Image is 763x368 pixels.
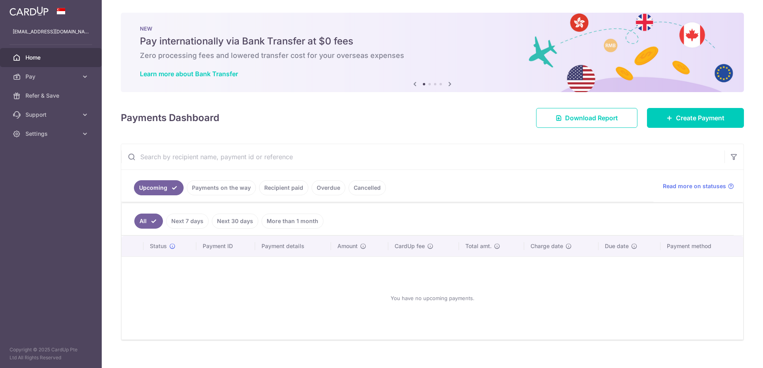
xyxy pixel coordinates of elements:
a: More than 1 month [261,214,323,229]
h4: Payments Dashboard [121,111,219,125]
a: Upcoming [134,180,184,195]
a: All [134,214,163,229]
span: Due date [605,242,629,250]
p: NEW [140,25,725,32]
th: Payment ID [196,236,255,256]
a: Payments on the way [187,180,256,195]
span: Charge date [531,242,563,250]
a: Next 7 days [166,214,209,229]
img: Bank transfer banner [121,13,744,92]
a: Cancelled [349,180,386,195]
img: CardUp [10,6,48,16]
th: Payment method [660,236,743,256]
p: [EMAIL_ADDRESS][DOMAIN_NAME] [13,28,89,36]
a: Read more on statuses [663,182,734,190]
span: Refer & Save [25,92,78,100]
span: Status [150,242,167,250]
a: Learn more about Bank Transfer [140,70,238,78]
span: Home [25,54,78,62]
a: Recipient paid [259,180,308,195]
a: Download Report [536,108,637,128]
span: Read more on statuses [663,182,726,190]
h5: Pay internationally via Bank Transfer at $0 fees [140,35,725,48]
div: You have no upcoming payments. [131,263,734,333]
a: Overdue [312,180,345,195]
a: Next 30 days [212,214,258,229]
span: Support [25,111,78,119]
span: Create Payment [676,113,724,123]
span: Total amt. [465,242,492,250]
span: Amount [337,242,358,250]
h6: Zero processing fees and lowered transfer cost for your overseas expenses [140,51,725,60]
span: Settings [25,130,78,138]
a: Create Payment [647,108,744,128]
input: Search by recipient name, payment id or reference [121,144,724,170]
span: Download Report [565,113,618,123]
th: Payment details [255,236,331,256]
span: CardUp fee [395,242,425,250]
span: Pay [25,73,78,81]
